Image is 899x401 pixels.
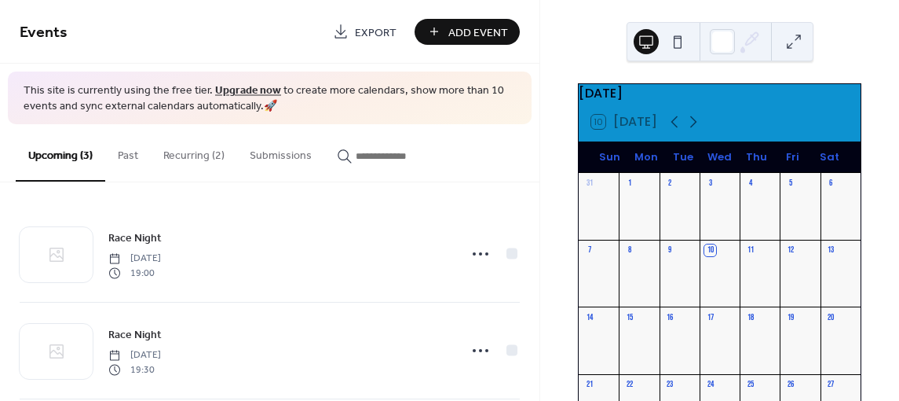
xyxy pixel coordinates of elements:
[583,245,595,256] div: 7
[825,245,837,256] div: 13
[355,24,397,41] span: Export
[704,311,716,323] div: 17
[811,142,848,173] div: Sat
[215,80,281,101] a: Upgrade now
[744,379,756,391] div: 25
[237,124,324,180] button: Submissions
[744,245,756,256] div: 11
[704,178,716,189] div: 3
[784,379,796,391] div: 26
[20,17,68,48] span: Events
[825,379,837,391] div: 27
[623,311,635,323] div: 15
[583,178,595,189] div: 31
[664,178,676,189] div: 2
[628,142,665,173] div: Mon
[415,19,520,45] button: Add Event
[623,178,635,189] div: 1
[16,124,105,182] button: Upcoming (3)
[704,245,716,256] div: 10
[151,124,237,180] button: Recurring (2)
[108,230,162,247] span: Race Night
[448,24,508,41] span: Add Event
[701,142,738,173] div: Wed
[664,379,676,391] div: 23
[24,83,516,114] span: This site is currently using the free tier. to create more calendars, show more than 10 events an...
[775,142,812,173] div: Fri
[744,311,756,323] div: 18
[108,348,161,362] span: [DATE]
[583,311,595,323] div: 14
[579,84,861,103] div: [DATE]
[825,178,837,189] div: 6
[784,178,796,189] div: 5
[784,311,796,323] div: 19
[744,178,756,189] div: 4
[664,245,676,256] div: 9
[704,379,716,391] div: 24
[321,19,408,45] a: Export
[825,311,837,323] div: 20
[623,245,635,256] div: 8
[738,142,775,173] div: Thu
[108,229,162,247] a: Race Night
[623,379,635,391] div: 22
[108,326,162,344] a: Race Night
[591,142,628,173] div: Sun
[108,362,161,377] span: 19:30
[108,252,161,266] span: [DATE]
[583,379,595,391] div: 21
[108,266,161,280] span: 19:00
[105,124,151,180] button: Past
[108,327,162,344] span: Race Night
[664,311,676,323] div: 16
[664,142,701,173] div: Tue
[784,245,796,256] div: 12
